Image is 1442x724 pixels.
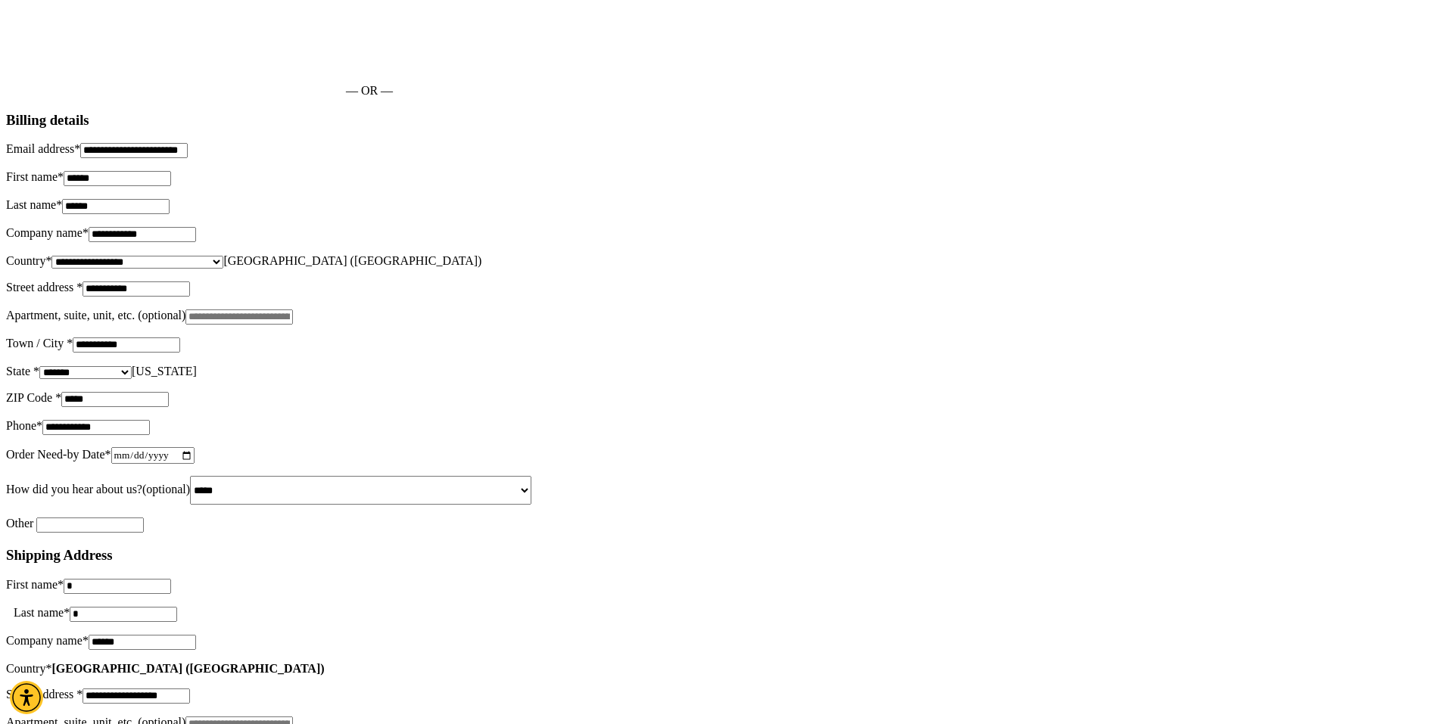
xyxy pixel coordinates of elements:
[6,170,64,183] label: First name
[6,254,51,267] label: Country
[6,281,83,294] label: Street address
[6,365,39,378] label: State
[14,606,70,619] label: Last name
[6,226,89,239] label: Company name
[6,84,733,98] p: — OR —
[223,254,481,267] span: Country
[6,634,89,647] label: Company name
[223,254,481,267] span: United States (US)
[6,578,64,591] label: First name
[6,142,80,155] label: Email address
[51,662,324,675] strong: [GEOGRAPHIC_DATA] ([GEOGRAPHIC_DATA])
[6,112,733,129] h3: Billing details
[6,662,51,675] label: Country
[6,448,111,461] label: Order Need-by Date
[6,517,33,530] label: Other
[6,198,62,211] label: Last name
[10,681,43,714] div: Accessibility Menu
[6,547,113,563] span: Shipping Address
[3,26,736,69] iframe: Secure express checkout frame
[142,483,190,496] span: (optional)
[6,483,190,496] label: How did you hear about us?
[138,309,185,322] span: (optional)
[6,391,61,404] label: ZIP Code
[6,337,73,350] label: Town / City
[6,419,42,432] label: Phone
[132,365,197,378] span: State/Province
[132,365,197,378] span: Indiana
[6,309,185,322] label: Apartment, suite, unit, etc.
